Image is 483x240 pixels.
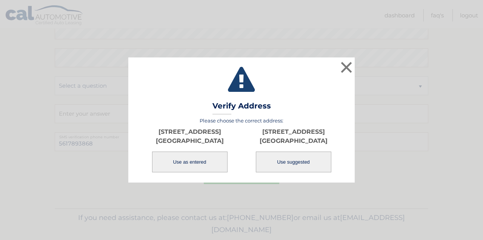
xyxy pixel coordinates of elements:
p: [STREET_ADDRESS] [GEOGRAPHIC_DATA] [138,127,241,146]
button: Use suggested [256,152,331,172]
button: Use as entered [152,152,228,172]
button: × [339,60,354,75]
p: [STREET_ADDRESS] [GEOGRAPHIC_DATA] [241,127,345,146]
div: Please choose the correct address: [138,118,345,173]
h3: Verify Address [212,101,271,115]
